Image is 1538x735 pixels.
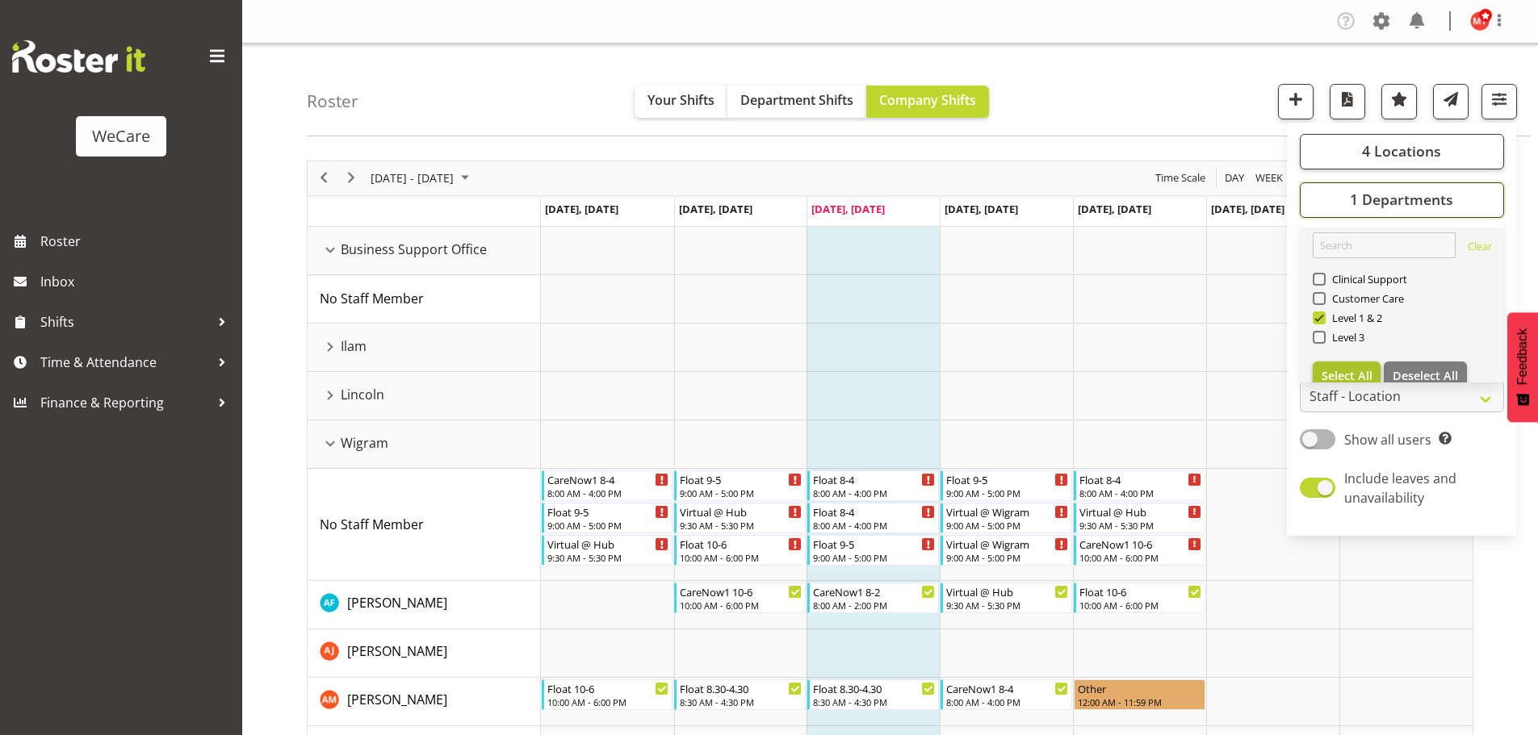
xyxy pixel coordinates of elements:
[308,372,541,420] td: Lincoln resource
[545,202,618,216] span: [DATE], [DATE]
[1433,84,1469,119] button: Send a list of all shifts for the selected filtered period to all rostered employees.
[308,469,541,581] td: No Staff Member resource
[547,695,669,708] div: 10:00 AM - 6:00 PM
[680,680,802,696] div: Float 8.30-4.30
[635,86,727,118] button: Your Shifts
[1300,134,1504,169] button: 4 Locations
[40,310,210,334] span: Shifts
[680,487,802,499] div: 9:00 AM - 5:00 PM
[1468,239,1492,258] a: Clear
[1079,487,1201,499] div: 8:00 AM - 4:00 PM
[1481,84,1517,119] button: Filter Shifts
[813,487,935,499] div: 8:00 AM - 4:00 PM
[813,503,935,520] div: Float 8-4
[1079,599,1201,612] div: 10:00 AM - 6:00 PM
[1078,680,1201,696] div: Other
[547,471,669,487] div: CareNow1 8-4
[1074,583,1205,613] div: Alex Ferguson"s event - Float 10-6 Begin From Friday, August 22, 2025 at 10:00:00 AM GMT+12:00 En...
[365,161,479,195] div: August 18 - 24, 2025
[40,269,234,294] span: Inbox
[946,536,1068,552] div: Virtual @ Wigram
[807,679,939,710] div: Ashley Mendoza"s event - Float 8.30-4.30 Begin From Wednesday, August 20, 2025 at 8:30:00 AM GMT+...
[1326,311,1383,324] span: Level 1 & 2
[1344,431,1431,449] span: Show all users
[1254,168,1284,188] span: Week
[813,471,935,487] div: Float 8-4
[347,594,447,612] span: [PERSON_NAME]
[1344,470,1456,507] span: Include leaves and unavailability
[12,40,145,73] img: Rosterit website logo
[337,161,365,195] div: next period
[547,680,669,696] div: Float 10-6
[727,86,866,118] button: Department Shifts
[674,503,806,533] div: No Staff Member"s event - Virtual @ Hub Begin From Tuesday, August 19, 2025 at 9:30:00 AM GMT+12:...
[1322,368,1372,383] span: Select All
[341,168,362,188] button: Next
[1074,535,1205,566] div: No Staff Member"s event - CareNow1 10-6 Begin From Friday, August 22, 2025 at 10:00:00 AM GMT+12:...
[92,124,150,148] div: WeCare
[320,515,424,534] a: No Staff Member
[1507,312,1538,422] button: Feedback - Show survey
[941,535,1072,566] div: No Staff Member"s event - Virtual @ Wigram Begin From Thursday, August 21, 2025 at 9:00:00 AM GMT...
[647,91,715,109] span: Your Shifts
[542,503,673,533] div: No Staff Member"s event - Float 9-5 Begin From Monday, August 18, 2025 at 9:00:00 AM GMT+12:00 En...
[813,536,935,552] div: Float 9-5
[347,642,447,660] span: [PERSON_NAME]
[347,691,447,708] span: [PERSON_NAME]
[1470,11,1490,31] img: michelle-thomas11470.jpg
[680,536,802,552] div: Float 10-6
[320,290,424,307] span: No Staff Member
[1079,503,1201,520] div: Virtual @ Hub
[341,385,384,404] span: Lincoln
[341,336,367,356] span: Ilam
[679,202,752,216] span: [DATE], [DATE]
[308,420,541,469] td: Wigram resource
[542,679,673,710] div: Ashley Mendoza"s event - Float 10-6 Begin From Monday, August 18, 2025 at 10:00:00 AM GMT+12:00 E...
[807,583,939,613] div: Alex Ferguson"s event - CareNow1 8-2 Begin From Wednesday, August 20, 2025 at 8:00:00 AM GMT+12:0...
[680,583,802,599] div: CareNow1 10-6
[368,168,476,188] button: August 2025
[1278,84,1314,119] button: Add a new shift
[1154,168,1207,188] span: Time Scale
[680,519,802,532] div: 9:30 AM - 5:30 PM
[308,581,541,629] td: Alex Ferguson resource
[941,679,1072,710] div: Ashley Mendoza"s event - CareNow1 8-4 Begin From Thursday, August 21, 2025 at 8:00:00 AM GMT+12:0...
[813,599,935,612] div: 8:00 AM - 2:00 PM
[1078,202,1151,216] span: [DATE], [DATE]
[813,519,935,532] div: 8:00 AM - 4:00 PM
[680,503,802,520] div: Virtual @ Hub
[542,470,673,501] div: No Staff Member"s event - CareNow1 8-4 Begin From Monday, August 18, 2025 at 8:00:00 AM GMT+12:00...
[813,695,935,708] div: 8:30 AM - 4:30 PM
[547,536,669,552] div: Virtual @ Hub
[1362,141,1441,161] span: 4 Locations
[1079,583,1201,599] div: Float 10-6
[308,227,541,275] td: Business Support Office resource
[1079,519,1201,532] div: 9:30 AM - 5:30 PM
[1300,182,1504,218] button: 1 Departments
[680,471,802,487] div: Float 9-5
[740,91,853,109] span: Department Shifts
[320,289,424,308] a: No Staff Member
[1153,168,1209,188] button: Time Scale
[347,690,447,709] a: [PERSON_NAME]
[674,470,806,501] div: No Staff Member"s event - Float 9-5 Begin From Tuesday, August 19, 2025 at 9:00:00 AM GMT+12:00 E...
[1222,168,1247,188] button: Timeline Day
[866,86,989,118] button: Company Shifts
[1074,679,1205,710] div: Ashley Mendoza"s event - Other Begin From Friday, August 22, 2025 at 12:00:00 AM GMT+12:00 Ends A...
[1223,168,1246,188] span: Day
[813,583,935,599] div: CareNow1 8-2
[40,350,210,374] span: Time & Attendance
[542,535,673,566] div: No Staff Member"s event - Virtual @ Hub Begin From Monday, August 18, 2025 at 9:30:00 AM GMT+12:0...
[674,535,806,566] div: No Staff Member"s event - Float 10-6 Begin From Tuesday, August 19, 2025 at 10:00:00 AM GMT+12:00...
[1384,361,1467,390] button: Deselect All
[1350,190,1453,209] span: 1 Departments
[310,161,337,195] div: previous period
[680,551,802,564] div: 10:00 AM - 6:00 PM
[308,678,541,726] td: Ashley Mendoza resource
[680,599,802,612] div: 10:00 AM - 6:00 PM
[547,551,669,564] div: 9:30 AM - 5:30 PM
[813,680,935,696] div: Float 8.30-4.30
[1330,84,1365,119] button: Download a PDF of the roster according to the set date range.
[1326,331,1365,344] span: Level 3
[879,91,976,109] span: Company Shifts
